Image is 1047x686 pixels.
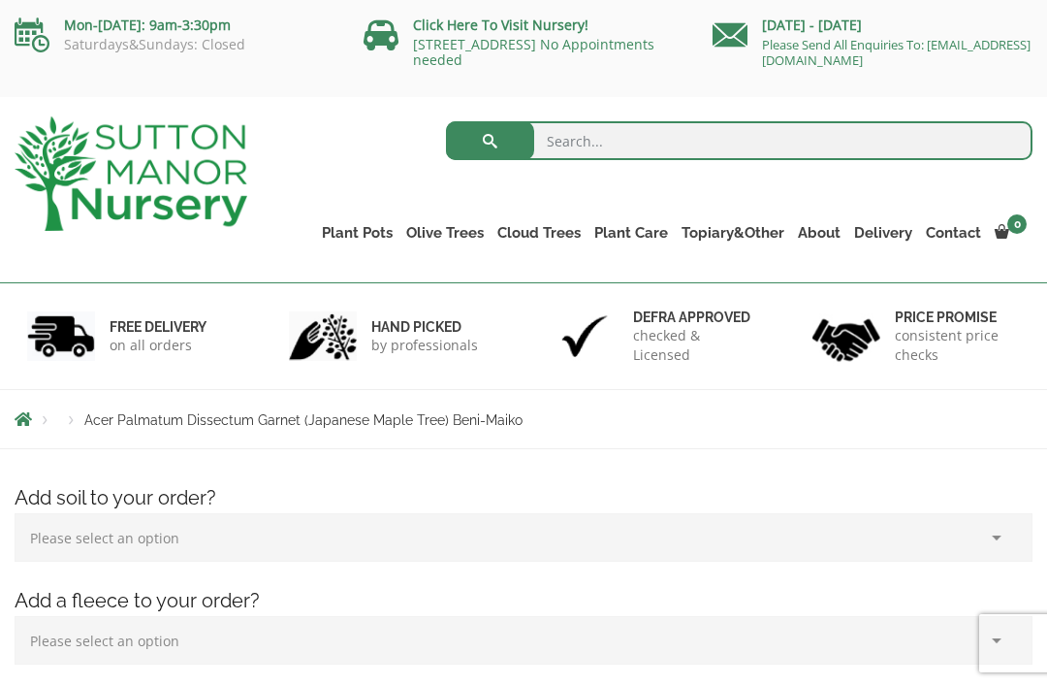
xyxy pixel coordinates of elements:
[371,336,478,355] p: by professionals
[15,116,247,231] img: logo
[847,219,919,246] a: Delivery
[15,37,334,52] p: Saturdays&Sundays: Closed
[289,311,357,361] img: 2.jpg
[812,307,880,366] img: 4.jpg
[895,326,1020,365] p: consistent price checks
[633,326,758,365] p: checked & Licensed
[791,219,847,246] a: About
[371,318,478,336] h6: hand picked
[551,311,619,361] img: 3.jpg
[15,14,334,37] p: Mon-[DATE]: 9am-3:30pm
[988,219,1032,246] a: 0
[413,35,654,69] a: [STREET_ADDRESS] No Appointments needed
[1007,214,1027,234] span: 0
[919,219,988,246] a: Contact
[15,411,1032,427] nav: Breadcrumbs
[27,311,95,361] img: 1.jpg
[491,219,587,246] a: Cloud Trees
[675,219,791,246] a: Topiary&Other
[315,219,399,246] a: Plant Pots
[84,412,523,428] span: Acer Palmatum Dissectum Garnet (Japanese Maple Tree) Beni-Maiko
[895,309,1020,326] h6: Price promise
[110,318,206,336] h6: FREE DELIVERY
[446,121,1032,160] input: Search...
[110,336,206,355] p: on all orders
[762,36,1031,69] a: Please Send All Enquiries To: [EMAIL_ADDRESS][DOMAIN_NAME]
[399,219,491,246] a: Olive Trees
[633,309,758,326] h6: Defra approved
[413,16,588,34] a: Click Here To Visit Nursery!
[713,14,1032,37] p: [DATE] - [DATE]
[587,219,675,246] a: Plant Care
